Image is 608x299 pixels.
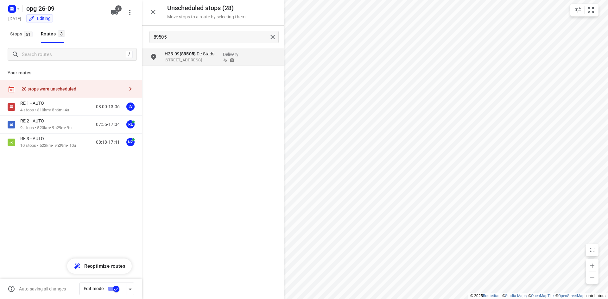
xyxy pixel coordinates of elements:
p: Move stops to a route by selecting them. [167,14,247,19]
button: RL [124,118,137,131]
p: 07:55-17:04 [96,121,120,128]
span: 51 [24,31,33,37]
div: / [126,51,133,58]
button: 3 [108,6,121,19]
p: Your routes [8,70,134,76]
h5: [DATE] [6,15,24,22]
p: RE 2 - AUTO [20,118,48,124]
button: Fit zoom [585,4,597,16]
p: RE 1 - AUTO [20,100,48,106]
input: Search unscheduled stops [154,32,268,42]
div: Driver app settings [126,285,134,293]
p: 9 stops • 523km • 9h29m • 9u [20,125,72,131]
a: OpenStreetMap [558,294,585,298]
input: Search routes [22,50,126,59]
button: Close [147,6,160,18]
span: 3 [115,5,122,12]
li: © 2025 , © , © © contributors [470,294,605,298]
div: Routes [41,30,67,38]
button: Reoptimize routes [67,259,132,274]
p: H25-09{89505} De Stadsfiets [165,51,218,57]
a: Stadia Maps [505,294,527,298]
span: Stops [10,30,35,38]
span: 3 [58,30,65,37]
h5: opg 26-09 [24,3,106,14]
button: Map settings [572,4,584,16]
div: 28 stops were unscheduled [22,86,124,91]
div: LV [126,103,135,111]
div: small contained button group [570,4,598,16]
p: Ceintuurbaan 354, Amsterdam [165,57,218,63]
span: Reoptimize routes [84,262,125,270]
button: LV [124,100,137,113]
button: More [123,6,136,19]
p: 08:18-17:41 [96,139,120,146]
p: 08:00-13:06 [96,103,120,110]
div: grid [142,48,284,298]
span: Edit mode [84,286,104,291]
b: 89505 [181,51,194,56]
a: Routetitan [483,294,501,298]
a: OpenMapTiles [531,294,555,298]
p: 10 stops • 522km • 9h29m • 10u [20,143,76,149]
p: Auto-saving all changes [19,286,66,291]
div: RL [126,120,135,128]
p: Delivery [223,51,246,58]
p: RE 3 - AUTO [20,136,48,141]
div: You are currently in edit mode. [28,15,51,22]
p: 4 stops • 310km • 5h6m • 4u [20,107,69,113]
button: NZ [124,136,137,148]
div: NZ [126,138,135,146]
h5: Unscheduled stops ( 28 ) [167,4,247,12]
